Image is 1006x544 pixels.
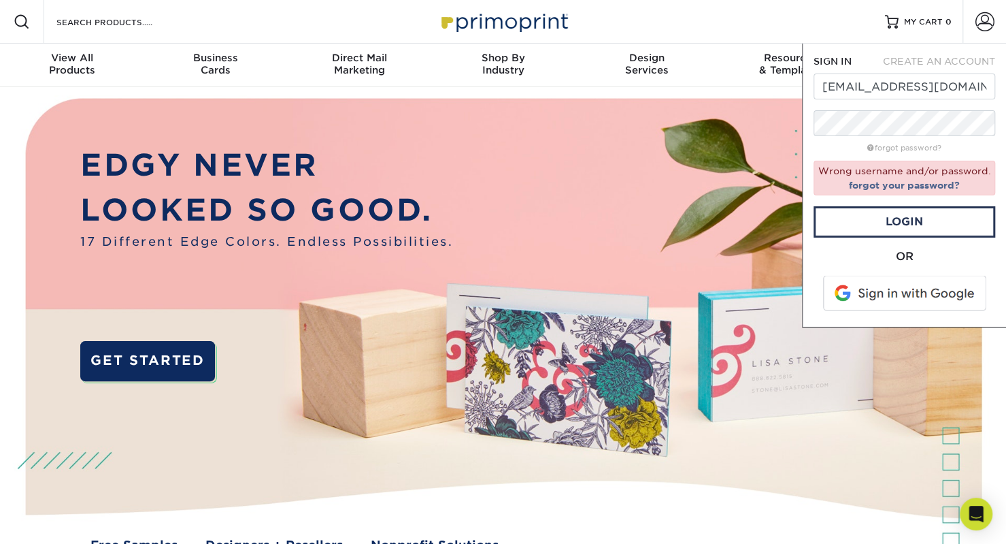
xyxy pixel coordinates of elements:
iframe: Google Customer Reviews [3,502,116,539]
span: Shop By [431,52,575,64]
span: Business [144,52,287,64]
a: Resources& Templates [718,44,862,87]
div: Services [575,52,718,76]
a: Direct MailMarketing [288,44,431,87]
p: LOOKED SO GOOD. [80,187,453,233]
span: Design [575,52,718,64]
a: forgot your password? [849,180,960,191]
span: SIGN IN [814,56,852,67]
a: Shop ByIndustry [431,44,575,87]
span: CREATE AN ACCOUNT [883,56,995,67]
img: Primoprint [435,7,571,36]
span: 17 Different Edge Colors. Endless Possibilities. [80,233,453,251]
a: GET STARTED [80,341,215,381]
div: OR [814,249,995,265]
span: 0 [945,17,952,27]
input: SEARCH PRODUCTS..... [55,14,188,30]
div: Wrong username and/or password. [814,161,995,195]
a: DesignServices [575,44,718,87]
div: Open Intercom Messenger [960,498,992,530]
a: Login [814,206,995,238]
span: Direct Mail [288,52,431,64]
a: BusinessCards [144,44,287,87]
span: MY CART [904,16,943,28]
div: & Templates [718,52,862,76]
a: forgot password? [867,144,941,153]
div: Industry [431,52,575,76]
span: Resources [718,52,862,64]
input: Email [814,74,995,99]
p: EDGY NEVER [80,142,453,188]
div: Cards [144,52,287,76]
div: Marketing [288,52,431,76]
